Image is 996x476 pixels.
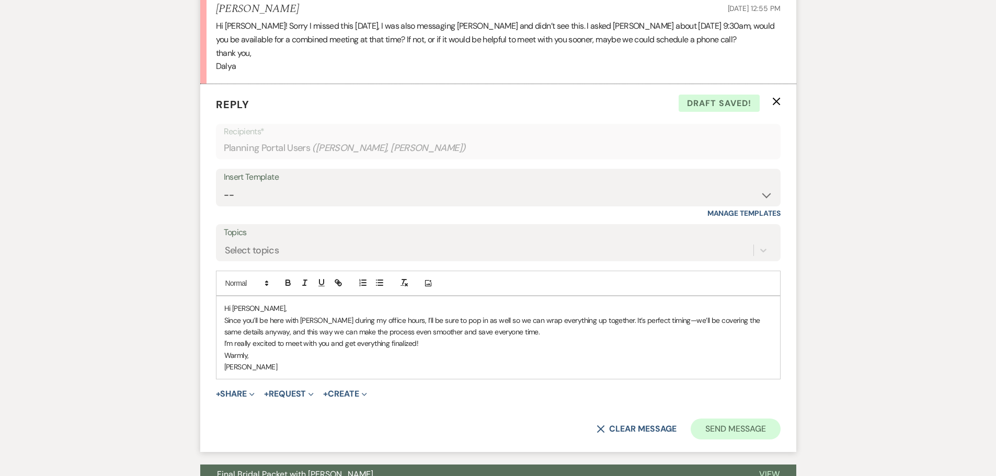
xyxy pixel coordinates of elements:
button: Share [216,390,255,398]
p: Dalya [216,60,781,73]
div: Insert Template [224,170,773,185]
button: Clear message [597,425,676,433]
p: Hi [PERSON_NAME], [224,303,772,314]
p: Recipients* [224,125,773,138]
span: + [216,390,221,398]
p: [PERSON_NAME] [224,361,772,373]
p: thank you, [216,47,781,60]
div: Planning Portal Users [224,138,773,158]
p: I’m really excited to meet with you and get everything finalized! [224,338,772,349]
p: Hi [PERSON_NAME]! Sorry I missed this [DATE], I was also messaging [PERSON_NAME] and didn’t see t... [216,19,781,46]
span: + [323,390,328,398]
span: Draft saved! [679,95,760,112]
span: [DATE] 12:55 PM [728,4,781,13]
p: Since you’ll be here with [PERSON_NAME] during my office hours, I’ll be sure to pop in as well so... [224,315,772,338]
button: Request [264,390,314,398]
button: Send Message [691,419,780,439]
span: + [264,390,269,398]
h5: [PERSON_NAME] [216,3,299,16]
span: Reply [216,98,249,111]
p: Warmly, [224,350,772,361]
div: Select topics [225,243,279,258]
label: Topics [224,225,773,240]
span: ( [PERSON_NAME], [PERSON_NAME] ) [312,141,466,155]
a: Manage Templates [707,208,781,218]
button: Create [323,390,367,398]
